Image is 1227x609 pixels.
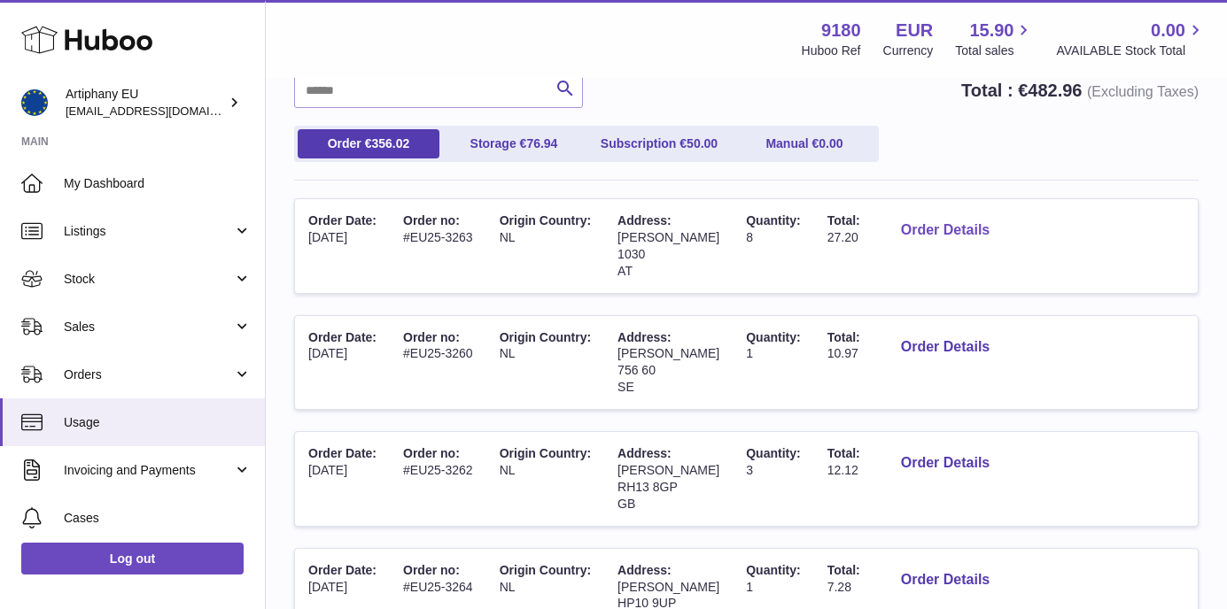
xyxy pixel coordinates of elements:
[955,42,1034,59] span: Total sales
[390,199,486,293] td: #EU25-3263
[887,212,1004,249] button: Order Details
[746,213,800,227] span: Quantity:
[827,346,858,360] span: 10.97
[403,330,460,344] span: Order no:
[500,213,591,227] span: Origin Country:
[883,42,934,59] div: Currency
[308,446,377,460] span: Order Date:
[500,446,591,460] span: Origin Country:
[486,316,604,410] td: NL
[66,86,225,119] div: Artiphany EU
[371,136,409,150] span: 356.02
[500,330,591,344] span: Origin Country:
[955,19,1034,59] a: 15.90 Total sales
[486,199,604,293] td: NL
[390,316,486,410] td: #EU25-3260
[295,316,390,410] td: [DATE]
[827,330,860,344] span: Total:
[588,129,730,158] a: Subscription €50.00
[617,580,719,594] span: [PERSON_NAME]
[746,563,800,577] span: Quantity:
[403,563,460,577] span: Order no:
[21,89,48,116] img: artiphany@artiphany.eu
[64,414,252,431] span: Usage
[617,346,719,360] span: [PERSON_NAME]
[733,199,813,293] td: 8
[390,432,486,526] td: #EU25-3262
[887,329,1004,366] button: Order Details
[617,363,656,377] span: 756 60
[526,136,557,150] span: 76.94
[827,563,860,577] span: Total:
[64,319,233,335] span: Sales
[961,81,1199,100] strong: Total : €
[1151,19,1185,42] span: 0.00
[1087,84,1199,99] span: (Excluding Taxes)
[617,446,672,460] span: Address:
[827,230,858,244] span: 27.20
[827,213,860,227] span: Total:
[298,129,439,158] a: Order €356.02
[819,136,843,150] span: 0.00
[617,497,635,511] span: GB
[827,446,860,460] span: Total:
[66,104,260,118] span: [EMAIL_ADDRESS][DOMAIN_NAME]
[486,432,604,526] td: NL
[746,446,800,460] span: Quantity:
[64,462,233,479] span: Invoicing and Payments
[827,580,851,594] span: 7.28
[617,264,633,278] span: AT
[733,432,813,526] td: 3
[617,380,634,394] span: SE
[617,463,719,477] span: [PERSON_NAME]
[1056,42,1206,59] span: AVAILABLE Stock Total
[896,19,933,42] strong: EUR
[887,562,1004,598] button: Order Details
[687,136,718,150] span: 50.00
[500,563,591,577] span: Origin Country:
[403,446,460,460] span: Order no:
[295,199,390,293] td: [DATE]
[617,230,719,244] span: [PERSON_NAME]
[827,463,858,477] span: 12.12
[617,480,678,494] span: RH13 8GP
[64,366,233,383] span: Orders
[733,316,813,410] td: 1
[308,213,377,227] span: Order Date:
[821,19,861,42] strong: 9180
[617,247,645,261] span: 1030
[308,330,377,344] span: Order Date:
[443,129,585,158] a: Storage €76.94
[295,432,390,526] td: [DATE]
[617,330,672,344] span: Address:
[969,19,1013,42] span: 15.90
[403,213,460,227] span: Order no:
[21,543,244,574] a: Log out
[734,129,875,158] a: Manual €0.00
[64,271,233,288] span: Stock
[1028,81,1082,100] span: 482.96
[1056,19,1206,59] a: 0.00 AVAILABLE Stock Total
[64,175,252,192] span: My Dashboard
[887,445,1004,482] button: Order Details
[617,563,672,577] span: Address:
[617,213,672,227] span: Address:
[64,510,252,527] span: Cases
[308,563,377,577] span: Order Date:
[746,330,800,344] span: Quantity:
[802,42,861,59] div: Huboo Ref
[64,223,233,240] span: Listings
